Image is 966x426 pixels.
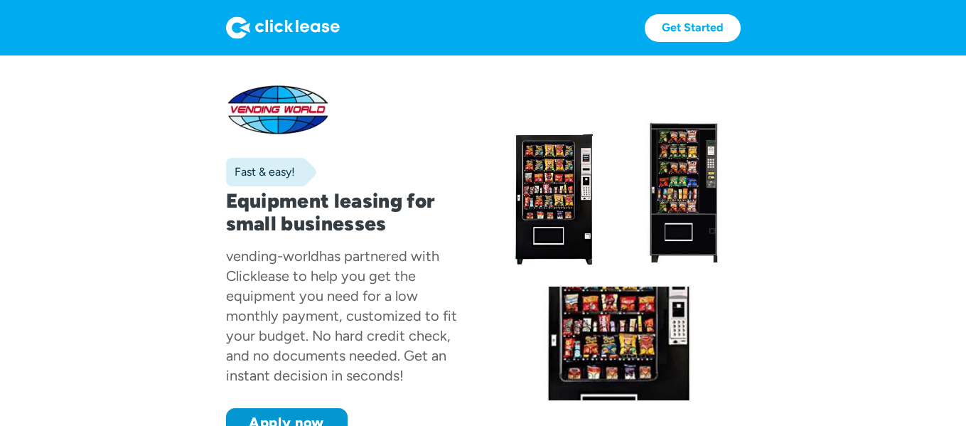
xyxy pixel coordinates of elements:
h1: Equipment leasing for small businesses [226,189,469,235]
div: has partnered with Clicklease to help you get the equipment you need for a low monthly payment, c... [226,247,457,384]
div: vending-world [226,247,319,265]
div: Fast & easy! [226,165,295,179]
img: Logo [226,16,340,39]
a: Get Started [645,14,741,42]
